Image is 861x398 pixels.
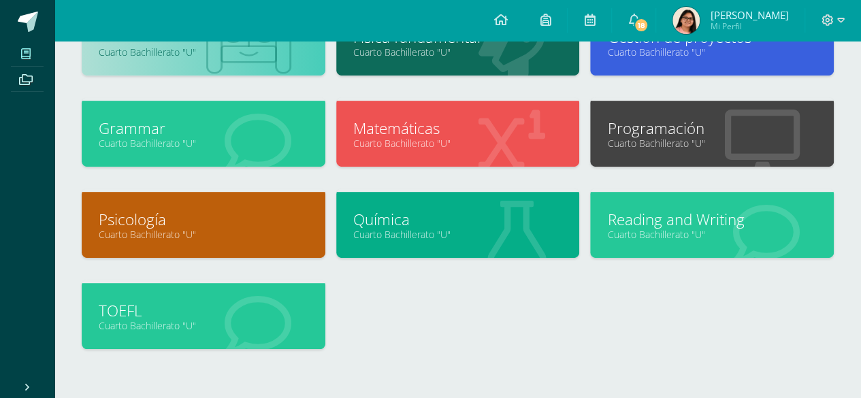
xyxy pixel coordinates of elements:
a: Psicología [99,209,308,230]
a: Cuarto Bachillerato "U" [607,228,817,241]
a: Cuarto Bachillerato "U" [99,319,308,332]
a: Grammar [99,118,308,139]
a: Reading and Writing [607,209,817,230]
span: [PERSON_NAME] [710,8,788,22]
a: Cuarto Bachillerato "U" [99,228,308,241]
span: 18 [634,18,649,33]
a: Cuarto Bachillerato "U" [607,137,817,150]
span: Mi Perfil [710,20,788,32]
a: TOEFL [99,300,308,321]
a: Cuarto Bachillerato "U" [99,137,308,150]
a: Cuarto Bachillerato "U" [353,137,563,150]
a: Programación [607,118,817,139]
a: Cuarto Bachillerato "U" [99,46,308,59]
a: Matemáticas [353,118,563,139]
a: Química [353,209,563,230]
a: Cuarto Bachillerato "U" [353,228,563,241]
a: Cuarto Bachillerato "U" [607,46,817,59]
img: 85da2c7de53b6dc5a40f3c6f304e3276.png [672,7,700,34]
a: Cuarto Bachillerato "U" [353,46,563,59]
